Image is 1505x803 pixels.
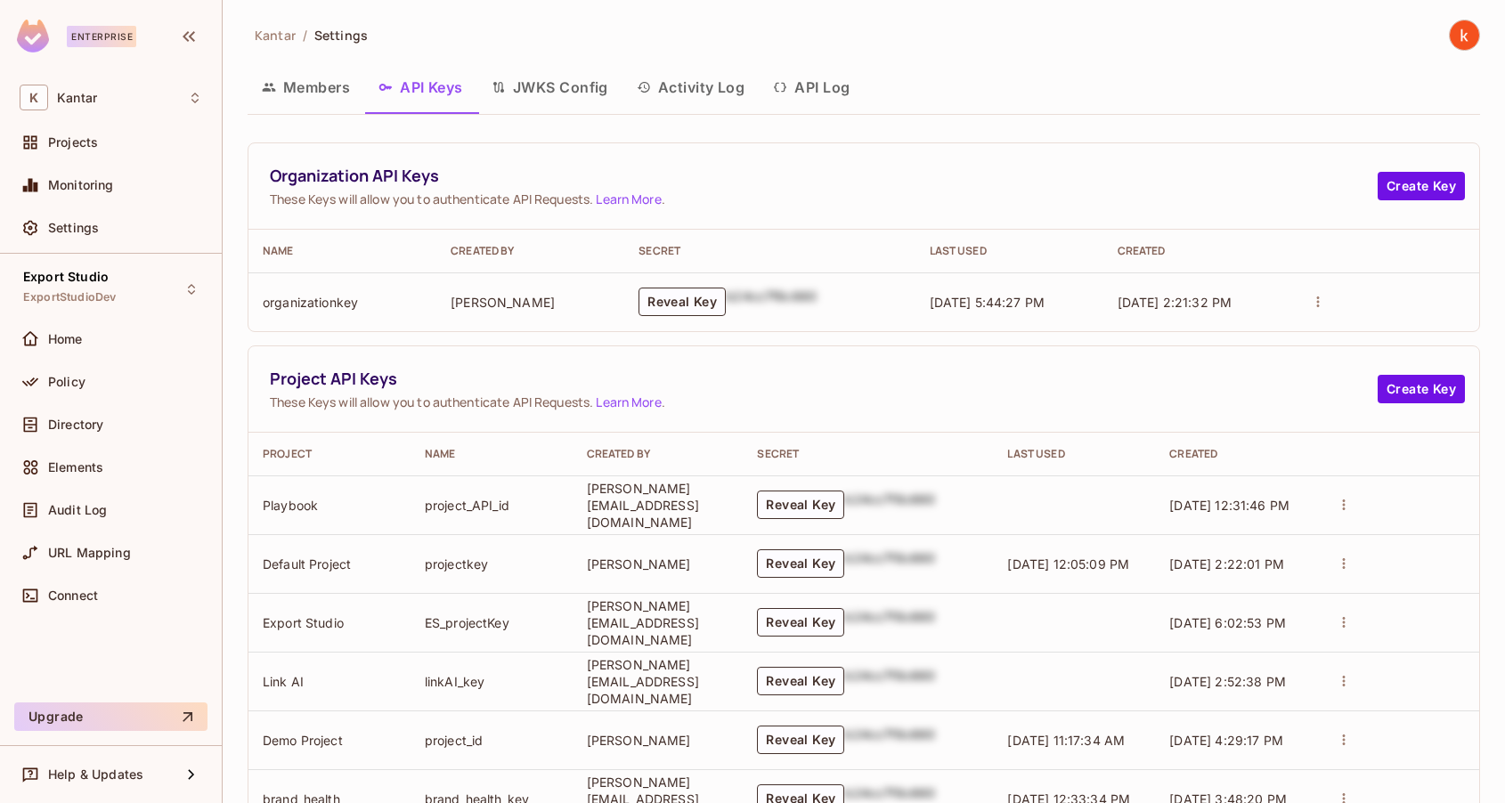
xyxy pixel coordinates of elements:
span: [DATE] 12:05:09 PM [1007,556,1129,572]
img: kumareshan natarajan [1450,20,1479,50]
td: [PERSON_NAME] [573,534,744,593]
span: Connect [48,588,98,603]
td: Export Studio [248,593,411,652]
div: Last Used [1007,447,1141,461]
button: API Log [759,65,864,109]
span: Directory [48,418,103,432]
td: [PERSON_NAME] [573,710,744,769]
button: Reveal Key [757,726,844,754]
span: Monitoring [48,178,114,192]
div: Last Used [930,244,1089,258]
button: JWKS Config [477,65,622,109]
span: Settings [314,27,368,44]
td: [PERSON_NAME][EMAIL_ADDRESS][DOMAIN_NAME] [573,593,744,652]
td: Default Project [248,534,411,593]
span: K [20,85,48,110]
button: Reveal Key [757,667,844,695]
div: Project [263,447,396,461]
div: b24cc7f8c660 [844,608,935,637]
span: These Keys will allow you to authenticate API Requests. . [270,393,1378,410]
span: Policy [48,375,85,389]
span: [DATE] 2:52:38 PM [1169,674,1286,689]
td: linkAI_key [411,652,573,710]
div: Created [1169,447,1303,461]
div: Secret [639,244,900,258]
div: b24cc7f8c660 [844,667,935,695]
button: Reveal Key [757,608,844,637]
button: Reveal Key [757,549,844,578]
div: Enterprise [67,26,136,47]
span: Audit Log [48,503,107,517]
span: Help & Updates [48,767,143,782]
td: project_API_id [411,475,573,534]
span: [DATE] 2:22:01 PM [1169,556,1284,572]
span: [DATE] 2:21:32 PM [1118,295,1232,310]
div: b24cc7f8c660 [844,491,935,519]
span: Organization API Keys [270,165,1378,187]
span: Project API Keys [270,368,1378,390]
div: Name [425,447,558,461]
button: API Keys [364,65,477,109]
td: Demo Project [248,710,411,769]
div: Secret [757,447,979,461]
li: / [303,27,307,44]
button: Activity Log [622,65,760,109]
span: ExportStudioDev [23,290,116,304]
div: Created By [451,244,610,258]
td: [PERSON_NAME] [436,272,624,331]
a: Learn More [596,393,661,410]
td: project_id [411,710,573,769]
span: Projects [48,135,98,150]
span: [DATE] 11:17:34 AM [1007,733,1125,748]
div: b24cc7f8c660 [726,288,817,316]
button: Create Key [1378,172,1465,200]
div: Name [263,244,422,258]
td: projectkey [411,534,573,593]
button: Reveal Key [639,288,726,316]
span: Workspace: Kantar [57,91,97,105]
td: Link AI [248,652,411,710]
div: Created By [587,447,729,461]
span: [DATE] 6:02:53 PM [1169,615,1286,630]
button: actions [1331,492,1356,517]
img: SReyMgAAAABJRU5ErkJggg== [17,20,49,53]
button: Create Key [1378,375,1465,403]
td: ES_projectKey [411,593,573,652]
div: b24cc7f8c660 [844,549,935,578]
span: [DATE] 4:29:17 PM [1169,733,1283,748]
span: Settings [48,221,99,235]
button: Members [248,65,364,109]
td: [PERSON_NAME][EMAIL_ADDRESS][DOMAIN_NAME] [573,475,744,534]
div: b24cc7f8c660 [844,726,935,754]
button: actions [1331,551,1356,576]
span: Kantar [255,27,296,44]
span: Export Studio [23,270,109,284]
span: [DATE] 5:44:27 PM [930,295,1045,310]
span: URL Mapping [48,546,131,560]
span: These Keys will allow you to authenticate API Requests. . [270,191,1378,207]
span: Home [48,332,83,346]
button: actions [1331,610,1356,635]
td: [PERSON_NAME][EMAIL_ADDRESS][DOMAIN_NAME] [573,652,744,710]
button: Upgrade [14,702,207,731]
a: Learn More [596,191,661,207]
button: actions [1331,669,1356,693]
button: actions [1306,289,1330,314]
td: organizationkey [248,272,436,331]
td: Playbook [248,475,411,534]
span: [DATE] 12:31:46 PM [1169,498,1289,513]
button: actions [1331,727,1356,752]
button: Reveal Key [757,491,844,519]
div: Created [1118,244,1277,258]
span: Elements [48,460,103,474]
